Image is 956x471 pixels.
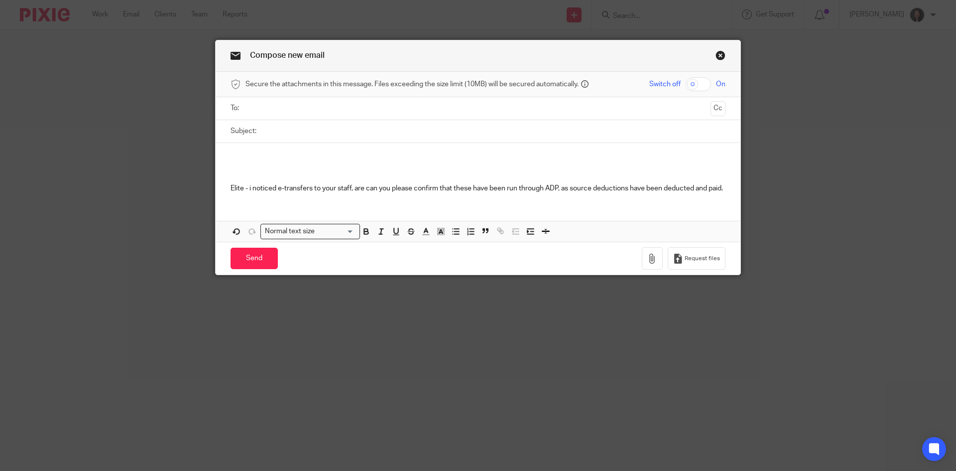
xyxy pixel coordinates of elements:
[263,226,317,237] span: Normal text size
[260,224,360,239] div: Search for option
[245,79,579,89] span: Secure the attachments in this message. Files exceeding the size limit (10MB) will be secured aut...
[250,51,325,59] span: Compose new email
[231,103,241,113] label: To:
[231,248,278,269] input: Send
[716,50,725,64] a: Close this dialog window
[318,226,354,237] input: Search for option
[711,101,725,116] button: Cc
[231,126,256,136] label: Subject:
[668,247,725,270] button: Request files
[649,79,681,89] span: Switch off
[231,183,725,193] p: Elite - i noticed e-transfers to your staff, are can you please confirm that these have been run ...
[685,255,720,263] span: Request files
[716,79,725,89] span: On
